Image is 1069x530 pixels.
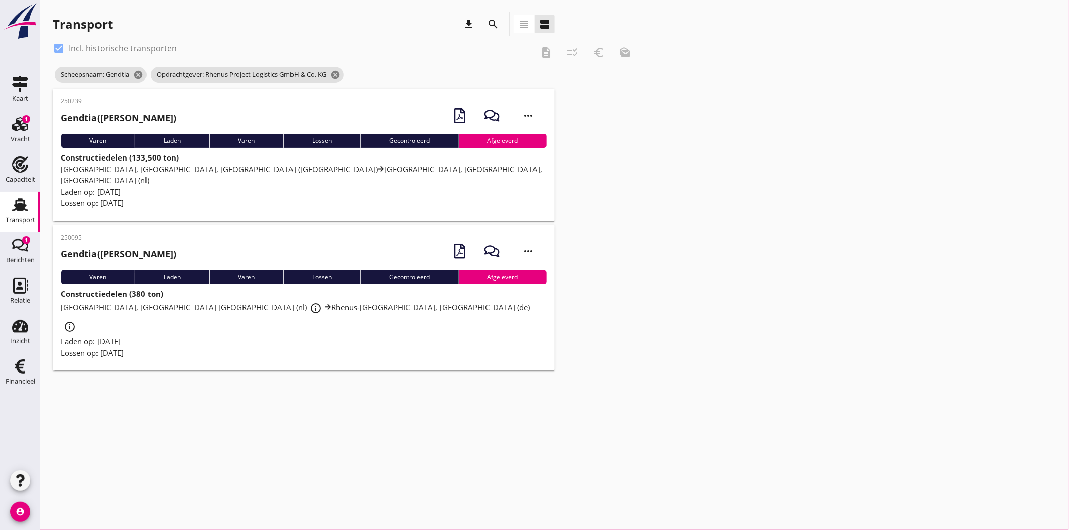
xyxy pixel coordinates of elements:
img: logo-small.a267ee39.svg [2,3,38,40]
i: cancel [330,70,341,80]
h2: ([PERSON_NAME]) [61,111,176,125]
div: Afgeleverd [459,270,547,284]
div: Gecontroleerd [360,134,459,148]
h2: ([PERSON_NAME]) [61,247,176,261]
div: Laden [135,134,210,148]
div: 1 [22,236,30,244]
strong: Gendtia [61,248,97,260]
span: Scheepsnaam: Gendtia [55,67,147,83]
label: Incl. historische transporten [69,43,177,54]
strong: Gendtia [61,112,97,124]
i: view_agenda [539,18,551,30]
div: Varen [209,134,283,148]
strong: Constructiedelen (133,500 ton) [61,152,179,163]
a: 250095Gendtia([PERSON_NAME])VarenLadenVarenLossenGecontroleerdAfgeleverdConstructiedelen (380 ton... [53,225,555,371]
div: Relatie [10,297,30,304]
span: Laden op: [DATE] [61,336,121,346]
div: Financieel [6,378,35,385]
i: more_horiz [514,101,543,130]
span: Opdrachtgever: Rhenus Project Logistics GmbH & Co. KG [151,67,344,83]
div: Lossen [283,134,361,148]
div: Transport [6,217,35,223]
span: Laden op: [DATE] [61,187,121,197]
div: Gecontroleerd [360,270,459,284]
div: Afgeleverd [459,134,547,148]
i: more_horiz [514,237,543,266]
span: Lossen op: [DATE] [61,198,124,208]
i: search [487,18,499,30]
div: Inzicht [10,338,30,344]
a: 250239Gendtia([PERSON_NAME])VarenLadenVarenLossenGecontroleerdAfgeleverdConstructiedelen (133,500... [53,89,555,221]
div: Transport [53,16,113,32]
i: account_circle [10,502,30,522]
div: Varen [61,270,135,284]
div: Vracht [11,136,30,142]
div: Varen [209,270,283,284]
i: download [463,18,475,30]
i: view_headline [518,18,530,30]
div: Berichten [6,257,35,263]
div: Kaart [12,95,28,102]
p: 250239 [61,97,176,106]
p: 250095 [61,233,176,242]
i: cancel [133,70,143,80]
span: [GEOGRAPHIC_DATA], [GEOGRAPHIC_DATA] [GEOGRAPHIC_DATA] (nl) Rhenus-[GEOGRAPHIC_DATA], [GEOGRAPHIC... [61,302,530,331]
div: Laden [135,270,210,284]
div: Capaciteit [6,176,35,183]
span: [GEOGRAPHIC_DATA], [GEOGRAPHIC_DATA], [GEOGRAPHIC_DATA] ([GEOGRAPHIC_DATA]) [GEOGRAPHIC_DATA], [G... [61,164,542,186]
div: Lossen [283,270,361,284]
div: Varen [61,134,135,148]
span: Lossen op: [DATE] [61,348,124,358]
i: info_outline [64,321,76,333]
i: info_outline [310,302,322,314]
strong: Constructiedelen (380 ton) [61,289,163,299]
div: 1 [22,115,30,123]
